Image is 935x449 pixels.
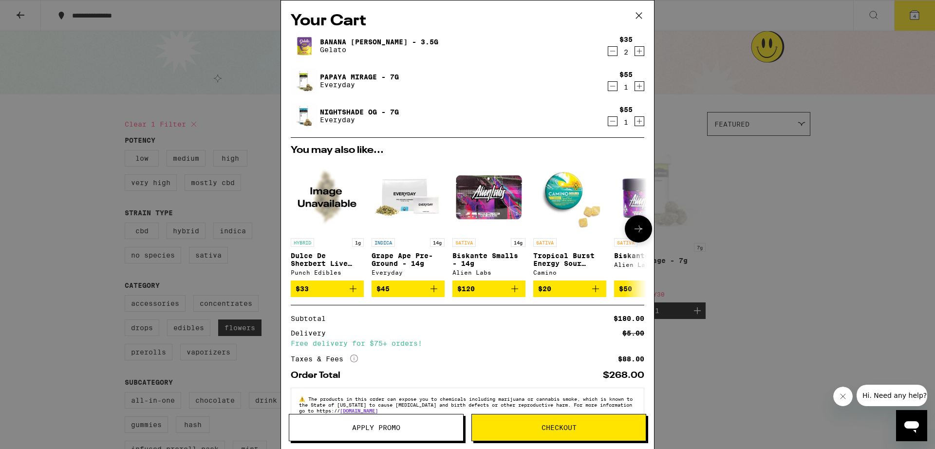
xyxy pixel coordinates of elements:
div: Alien Labs [614,262,687,268]
p: INDICA [372,238,395,247]
div: $55 [619,71,633,78]
img: Everyday - Grape Ape Pre-Ground - 14g [372,160,445,233]
button: Decrement [608,116,617,126]
span: $50 [619,285,632,293]
span: $33 [296,285,309,293]
button: Apply Promo [289,414,464,441]
a: Open page for Grape Ape Pre-Ground - 14g from Everyday [372,160,445,281]
a: Open page for Biskante - 3.5g from Alien Labs [614,160,687,281]
span: The products in this order can expose you to chemicals including marijuana or cannabis smoke, whi... [299,396,633,413]
button: Decrement [608,46,617,56]
button: Add to bag [452,281,525,297]
img: Punch Edibles - Dulce De Sherbert Live Rosin Badder - 1g [291,160,364,233]
img: Nightshade OG - 7g [291,102,318,130]
span: ⚠️ [299,396,308,402]
img: Alien Labs - Biskante - 3.5g [614,160,687,233]
p: Biskante Smalls - 14g [452,252,525,267]
button: Increment [635,116,644,126]
div: Camino [533,269,606,276]
a: Open page for Tropical Burst Energy Sour Gummies from Camino [533,160,606,281]
iframe: Button to launch messaging window [896,410,927,441]
a: [DOMAIN_NAME] [340,408,378,413]
a: Open page for Biskante Smalls - 14g from Alien Labs [452,160,525,281]
button: Add to bag [291,281,364,297]
p: SATIVA [533,238,557,247]
button: Increment [635,81,644,91]
div: Order Total [291,371,347,380]
a: Open page for Dulce De Sherbert Live Rosin Badder - 1g from Punch Edibles [291,160,364,281]
button: Checkout [471,414,646,441]
div: Alien Labs [452,269,525,276]
button: Decrement [608,81,617,91]
div: Taxes & Fees [291,355,358,363]
div: Delivery [291,330,333,337]
div: Free delivery for $75+ orders! [291,340,644,347]
span: $45 [376,285,390,293]
button: Increment [635,46,644,56]
p: Everyday [320,81,399,89]
p: Dulce De Sherbert Live Rosin Badder - 1g [291,252,364,267]
div: 2 [619,48,633,56]
img: Papaya Mirage - 7g [291,67,318,94]
a: Banana [PERSON_NAME] - 3.5g [320,38,438,46]
img: Alien Labs - Biskante Smalls - 14g [452,160,525,233]
div: 1 [619,83,633,91]
iframe: Message from company [857,385,927,406]
p: Biskante - 3.5g [614,252,687,260]
p: SATIVA [614,238,637,247]
a: Nightshade OG - 7g [320,108,399,116]
div: $88.00 [618,355,644,362]
button: Add to bag [533,281,606,297]
p: SATIVA [452,238,476,247]
div: $35 [619,36,633,43]
p: Grape Ape Pre-Ground - 14g [372,252,445,267]
span: Apply Promo [352,424,400,431]
div: $268.00 [603,371,644,380]
a: Papaya Mirage - 7g [320,73,399,81]
iframe: Close message [833,387,853,406]
img: Banana Runtz - 3.5g [291,32,318,59]
p: 14g [430,238,445,247]
h2: Your Cart [291,10,644,32]
p: Gelato [320,46,438,54]
div: 1 [619,118,633,126]
span: $120 [457,285,475,293]
p: Tropical Burst Energy Sour Gummies [533,252,606,267]
span: Checkout [542,424,577,431]
button: Add to bag [614,281,687,297]
p: 14g [511,238,525,247]
p: Everyday [320,116,399,124]
div: $55 [619,106,633,113]
div: $180.00 [614,315,644,322]
div: Everyday [372,269,445,276]
p: HYBRID [291,238,314,247]
div: $5.00 [622,330,644,337]
div: Punch Edibles [291,269,364,276]
p: 1g [352,238,364,247]
div: Subtotal [291,315,333,322]
button: Add to bag [372,281,445,297]
span: $20 [538,285,551,293]
h2: You may also like... [291,146,644,155]
img: Camino - Tropical Burst Energy Sour Gummies [533,160,606,233]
